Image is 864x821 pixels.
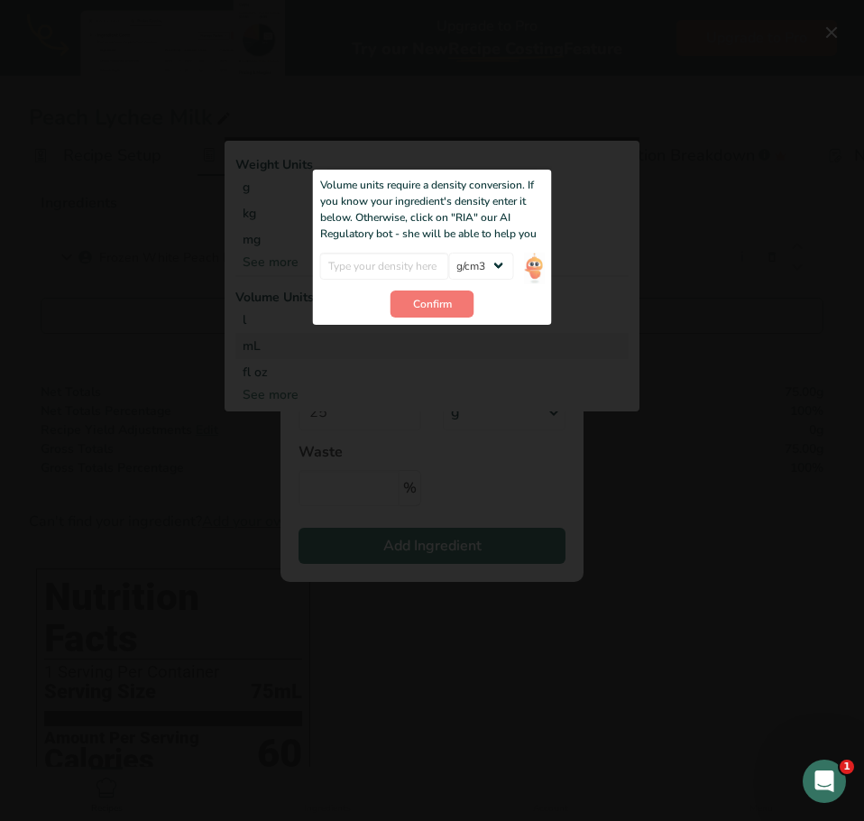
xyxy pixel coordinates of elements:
[320,253,449,280] input: Type your density here
[524,253,544,284] img: ai-bot.1dcbe71.gif
[391,291,474,318] button: Confirm
[413,296,452,312] span: Confirm
[803,760,846,803] iframe: Intercom live chat
[320,177,545,242] div: Volume units require a density conversion. If you know your ingredient's density enter it below. ...
[840,760,854,774] span: 1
